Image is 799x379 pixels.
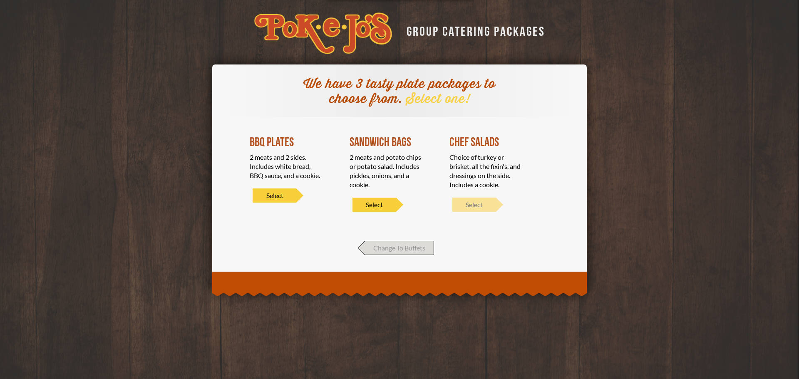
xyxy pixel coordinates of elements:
div: We have 3 tasty plate packages to choose from. [295,77,504,107]
div: Chef Salads [449,136,537,149]
div: BBQ Plates [250,136,337,149]
div: SANDWICH BAGS [350,136,437,149]
span: Change To Buffets [365,241,434,255]
span: Select one! [406,91,470,107]
div: 2 meats and 2 sides. Includes white bread, BBQ sauce, and a cookie. [250,153,325,180]
div: 2 meats and potato chips or potato salad. Includes pickles, onions, and a cookie. [350,153,424,189]
span: Select [352,198,396,212]
span: Select [253,188,296,203]
div: Choice of turkey or brisket, all the fixin's, and dressings on the side. Includes a cookie. [449,153,524,189]
div: GROUP CATERING PACKAGES [400,22,545,38]
img: logo-34603ddf.svg [254,12,392,54]
span: Select [452,198,496,212]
